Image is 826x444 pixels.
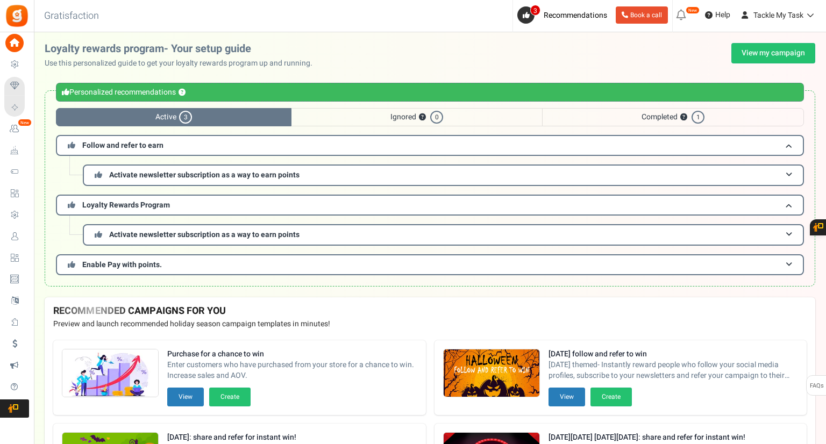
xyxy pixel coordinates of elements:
[419,114,426,121] button: ?
[549,349,799,360] strong: [DATE] follow and refer to win
[53,306,807,317] h4: RECOMMENDED CAMPAIGNS FOR YOU
[45,43,321,55] h2: Loyalty rewards program- Your setup guide
[82,259,162,270] span: Enable Pay with points.
[517,6,611,24] a: 3 Recommendations
[167,432,417,443] strong: [DATE]: share and refer for instant win!
[179,89,186,96] button: ?
[209,388,251,406] button: Create
[167,388,204,406] button: View
[530,5,540,16] span: 3
[167,349,417,360] strong: Purchase for a chance to win
[809,376,824,396] span: FAQs
[179,111,192,124] span: 3
[56,108,291,126] span: Active
[53,319,807,330] p: Preview and launch recommended holiday season campaign templates in minutes!
[82,199,170,211] span: Loyalty Rewards Program
[686,6,700,14] em: New
[731,43,815,63] a: View my campaign
[56,83,804,102] div: Personalized recommendations
[109,169,300,181] span: Activate newsletter subscription as a way to earn points
[62,349,158,398] img: Recommended Campaigns
[713,10,730,20] span: Help
[444,349,539,398] img: Recommended Campaigns
[4,120,29,138] a: New
[544,10,607,21] span: Recommendations
[549,432,799,443] strong: [DATE][DATE] [DATE][DATE]: share and refer for instant win!
[32,5,111,27] h3: Gratisfaction
[549,388,585,406] button: View
[45,58,321,69] p: Use this personalized guide to get your loyalty rewards program up and running.
[680,114,687,121] button: ?
[430,111,443,124] span: 0
[549,360,799,381] span: [DATE] themed- Instantly reward people who follow your social media profiles, subscribe to your n...
[542,108,804,126] span: Completed
[701,6,735,24] a: Help
[109,229,300,240] span: Activate newsletter subscription as a way to earn points
[291,108,542,126] span: Ignored
[590,388,632,406] button: Create
[753,10,803,21] span: Tackle My Task
[167,360,417,381] span: Enter customers who have purchased from your store for a chance to win. Increase sales and AOV.
[616,6,668,24] a: Book a call
[5,4,29,28] img: Gratisfaction
[18,119,32,126] em: New
[82,140,163,151] span: Follow and refer to earn
[692,111,704,124] span: 1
